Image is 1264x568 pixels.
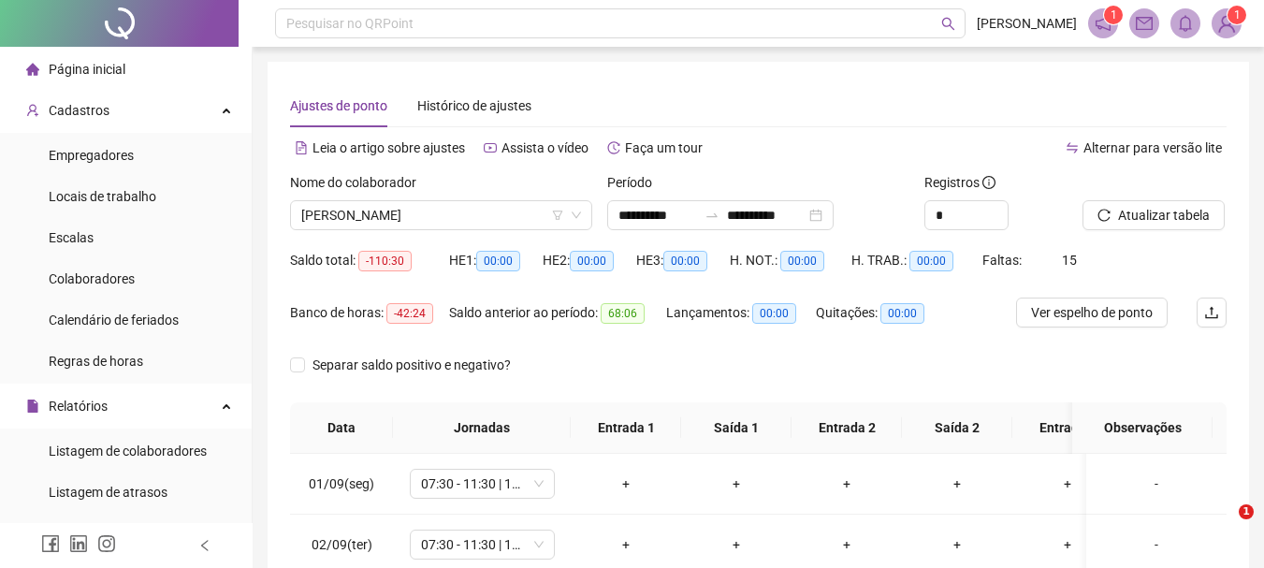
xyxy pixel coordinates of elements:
[696,473,777,494] div: +
[69,534,88,553] span: linkedin
[312,140,465,155] span: Leia o artigo sobre ajustes
[1083,140,1222,155] span: Alternar para versão lite
[1012,402,1123,454] th: Entrada 3
[586,473,666,494] div: +
[290,172,429,193] label: Nome do colaborador
[780,251,824,271] span: 00:00
[982,253,1024,268] span: Faltas:
[663,251,707,271] span: 00:00
[601,303,645,324] span: 68:06
[1204,305,1219,320] span: upload
[386,303,433,324] span: -42:24
[26,400,39,413] span: file
[476,251,520,271] span: 00:00
[1200,504,1245,549] iframe: Intercom live chat
[290,302,449,324] div: Banco de horas:
[625,140,703,155] span: Faça um tour
[49,230,94,245] span: Escalas
[705,208,719,223] span: swap-right
[571,402,681,454] th: Entrada 1
[501,140,588,155] span: Assista o vídeo
[1072,402,1213,454] th: Observações
[941,17,955,31] span: search
[49,103,109,118] span: Cadastros
[393,402,571,454] th: Jornadas
[1111,8,1117,22] span: 1
[449,250,543,271] div: HE 1:
[49,485,167,500] span: Listagem de atrasos
[880,303,924,324] span: 00:00
[305,355,518,375] span: Separar saldo positivo e negativo?
[543,250,636,271] div: HE 2:
[696,534,777,555] div: +
[421,470,544,498] span: 07:30 - 11:30 | 13:30 - 17:00
[49,62,125,77] span: Página inicial
[41,534,60,553] span: facebook
[49,444,207,459] span: Listagem de colaboradores
[977,13,1077,34] span: [PERSON_NAME]
[1027,473,1108,494] div: +
[1177,15,1194,32] span: bell
[917,534,997,555] div: +
[417,98,531,113] span: Histórico de ajustes
[301,201,581,229] span: AGOSTINHO DE JESUS
[666,302,816,324] div: Lançamentos:
[49,271,135,286] span: Colaboradores
[449,302,666,324] div: Saldo anterior ao período:
[295,141,308,154] span: file-text
[49,399,108,414] span: Relatórios
[1062,253,1077,268] span: 15
[421,531,544,559] span: 07:30 - 11:30 | 13:30 - 17:00
[1136,15,1153,32] span: mail
[607,141,620,154] span: history
[1087,417,1198,438] span: Observações
[1016,298,1168,328] button: Ver espelho de ponto
[806,534,887,555] div: +
[917,473,997,494] div: +
[198,539,211,552] span: left
[902,402,1012,454] th: Saída 2
[484,141,497,154] span: youtube
[607,172,664,193] label: Período
[1213,9,1241,37] img: 86600
[571,210,582,221] span: down
[1118,205,1210,226] span: Atualizar tabela
[851,250,982,271] div: H. TRAB.:
[309,476,374,491] span: 01/09(seg)
[730,250,851,271] div: H. NOT.:
[1066,141,1079,154] span: swap
[1101,534,1212,555] div: -
[97,534,116,553] span: instagram
[49,354,143,369] span: Regras de horas
[358,251,412,271] span: -110:30
[1027,534,1108,555] div: +
[1239,504,1254,519] span: 1
[816,302,947,324] div: Quitações:
[924,172,995,193] span: Registros
[1234,8,1241,22] span: 1
[49,313,179,328] span: Calendário de feriados
[26,63,39,76] span: home
[552,210,563,221] span: filter
[681,402,792,454] th: Saída 1
[1101,473,1212,494] div: -
[49,189,156,204] span: Locais de trabalho
[909,251,953,271] span: 00:00
[1095,15,1111,32] span: notification
[1031,302,1153,323] span: Ver espelho de ponto
[290,98,387,113] span: Ajustes de ponto
[705,208,719,223] span: to
[806,473,887,494] div: +
[636,250,730,271] div: HE 3:
[312,537,372,552] span: 02/09(ter)
[752,303,796,324] span: 00:00
[290,402,393,454] th: Data
[982,176,995,189] span: info-circle
[26,104,39,117] span: user-add
[1228,6,1246,24] sup: Atualize o seu contato no menu Meus Dados
[1104,6,1123,24] sup: 1
[290,250,449,271] div: Saldo total:
[1082,200,1225,230] button: Atualizar tabela
[570,251,614,271] span: 00:00
[49,148,134,163] span: Empregadores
